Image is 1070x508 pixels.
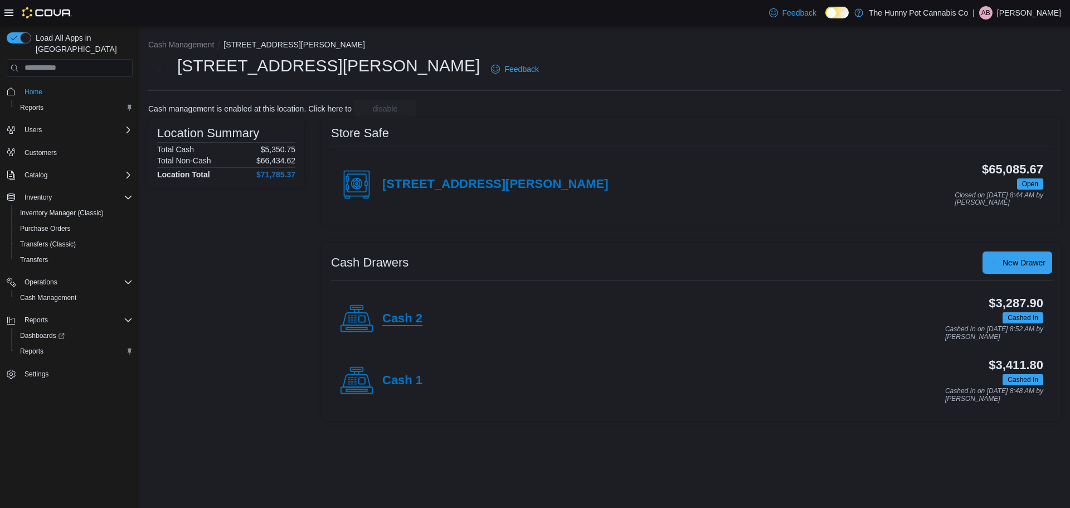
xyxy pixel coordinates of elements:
nav: An example of EuiBreadcrumbs [148,39,1061,52]
span: Reports [20,313,133,327]
span: Inventory Manager (Classic) [16,206,133,220]
a: Reports [16,101,48,114]
button: Next [148,58,171,80]
p: [PERSON_NAME] [997,6,1061,20]
p: | [972,6,975,20]
h3: $3,287.90 [989,297,1043,310]
span: Users [25,125,42,134]
h4: [STREET_ADDRESS][PERSON_NAME] [382,177,609,192]
button: Customers [2,144,137,161]
button: Transfers [11,252,137,268]
button: Cash Management [11,290,137,306]
h3: Location Summary [157,127,259,140]
span: Cashed In [1003,312,1043,323]
button: Operations [20,275,62,289]
span: Cash Management [16,291,133,304]
span: Inventory Manager (Classic) [20,209,104,217]
span: Inventory [20,191,133,204]
button: Inventory Manager (Classic) [11,205,137,221]
span: Transfers (Classic) [20,240,76,249]
a: Settings [20,367,53,381]
span: Operations [20,275,133,289]
span: Home [20,85,133,99]
p: Cashed In on [DATE] 8:52 AM by [PERSON_NAME] [945,326,1043,341]
span: Home [25,88,42,96]
button: Reports [11,100,137,115]
a: Feedback [487,58,543,80]
a: Home [20,85,47,99]
button: Users [20,123,46,137]
span: Feedback [782,7,816,18]
button: disable [354,100,416,118]
span: Operations [25,278,57,287]
span: Cashed In [1003,374,1043,385]
span: Customers [20,146,133,159]
button: [STREET_ADDRESS][PERSON_NAME] [223,40,365,49]
button: Users [2,122,137,138]
p: Cash management is enabled at this location. Click here to [148,104,352,113]
p: Cashed In on [DATE] 8:48 AM by [PERSON_NAME] [945,388,1043,403]
button: Purchase Orders [11,221,137,236]
span: Inventory [25,193,52,202]
h4: Location Total [157,170,210,179]
span: Cashed In [1008,375,1038,385]
span: Catalog [20,168,133,182]
h6: Total Cash [157,145,194,154]
h3: $65,085.67 [982,163,1043,176]
span: Reports [16,345,133,358]
a: Cash Management [16,291,81,304]
span: Dark Mode [825,18,826,19]
span: Reports [20,103,43,112]
button: Reports [20,313,52,327]
span: Dashboards [16,329,133,342]
button: Home [2,84,137,100]
h1: [STREET_ADDRESS][PERSON_NAME] [177,55,480,77]
h6: Total Non-Cash [157,156,211,165]
nav: Complex example [7,79,133,412]
p: $66,434.62 [256,156,295,165]
span: Open [1017,178,1043,190]
h4: $71,785.37 [256,170,295,179]
button: Catalog [20,168,52,182]
a: Feedback [765,2,821,24]
h4: Cash 2 [382,312,422,326]
span: Settings [20,367,133,381]
button: Settings [2,366,137,382]
span: Open [1022,179,1038,189]
span: Load All Apps in [GEOGRAPHIC_DATA] [31,32,133,55]
button: Catalog [2,167,137,183]
button: New Drawer [983,251,1052,274]
a: Dashboards [11,328,137,343]
button: Operations [2,274,137,290]
input: Dark Mode [825,7,849,18]
span: New Drawer [1003,257,1045,268]
a: Transfers [16,253,52,267]
h3: Store Safe [331,127,389,140]
h3: Cash Drawers [331,256,408,269]
span: Transfers [16,253,133,267]
span: Reports [20,347,43,356]
span: disable [373,103,397,114]
p: Closed on [DATE] 8:44 AM by [PERSON_NAME] [955,192,1043,207]
h4: Cash 1 [382,374,422,388]
span: Settings [25,370,48,379]
span: Cashed In [1008,313,1038,323]
p: $5,350.75 [261,145,295,154]
span: Users [20,123,133,137]
span: Feedback [504,64,538,75]
span: Purchase Orders [16,222,133,235]
button: Transfers (Classic) [11,236,137,252]
span: Transfers (Classic) [16,238,133,251]
a: Inventory Manager (Classic) [16,206,108,220]
span: AB [981,6,990,20]
button: Reports [2,312,137,328]
h3: $3,411.80 [989,359,1043,372]
button: Reports [11,343,137,359]
a: Customers [20,146,61,159]
span: Transfers [20,255,48,264]
p: The Hunny Pot Cannabis Co [869,6,968,20]
button: Inventory [20,191,56,204]
a: Transfers (Classic) [16,238,80,251]
a: Dashboards [16,329,69,342]
span: Reports [16,101,133,114]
